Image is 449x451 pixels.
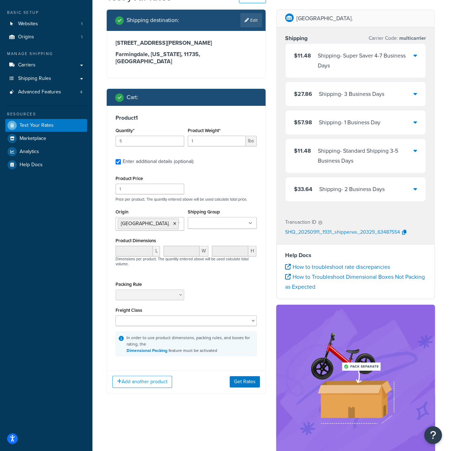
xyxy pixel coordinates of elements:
[18,62,36,68] span: Carriers
[20,162,43,168] span: Help Docs
[294,185,312,193] span: $33.64
[5,119,87,132] a: Test Your Rates
[81,21,82,27] span: 1
[240,13,262,27] a: Edit
[369,33,426,43] p: Carrier Code:
[294,118,312,126] span: $57.98
[248,246,256,256] span: H
[188,136,245,146] input: 0.00
[112,376,172,388] button: Add another product
[285,35,308,42] h3: Shipping
[319,118,380,127] div: Shipping - 1 Business Day
[296,13,353,23] p: [GEOGRAPHIC_DATA].
[116,159,121,164] input: Enter additional details (optional)
[188,209,220,214] label: Shipping Group
[285,217,316,227] p: Transaction ID
[127,335,253,354] div: In order to use product dimensions, packing rules, and boxes for rating, the feature must be acti...
[318,51,414,71] div: Shipping - Super Saver 4-7 Business Days
[81,34,82,40] span: 1
[116,39,257,47] h3: [STREET_ADDRESS][PERSON_NAME]
[302,315,409,441] img: feature-image-dim-d40ad3071a2b3c8e08177464837368e35600d3c5e73b18a22c1e4bb210dc32ac.png
[80,89,82,95] span: 4
[123,157,193,167] div: Enter additional details (optional)
[20,123,54,129] span: Test Your Rates
[319,184,385,194] div: Shipping - 2 Business Days
[294,51,311,60] span: $11.48
[116,282,142,287] label: Packing Rule
[116,51,257,65] h3: Farmingdale, [US_STATE], 11735 , [GEOGRAPHIC_DATA]
[5,31,87,44] a: Origins1
[5,86,87,99] a: Advanced Features4
[424,426,442,444] button: Open Resource Center
[5,10,87,16] div: Basic Setup
[5,17,87,31] li: Websites
[20,149,39,155] span: Analytics
[294,90,312,98] span: $27.86
[116,136,184,146] input: 0.0
[5,158,87,171] a: Help Docs
[199,246,208,256] span: W
[121,220,170,227] span: [GEOGRAPHIC_DATA].
[18,76,51,82] span: Shipping Rules
[18,21,38,27] span: Websites
[285,273,425,291] a: How to Troubleshoot Dimensional Boxes Not Packing as Expected
[153,246,160,256] span: L
[5,145,87,158] a: Analytics
[127,17,179,23] h2: Shipping destination :
[5,132,87,145] a: Marketplace
[127,347,167,354] a: Dimensional Packing
[114,197,258,202] p: Price per product. The quantity entered above will be used calculate total price.
[5,111,87,117] div: Resources
[18,89,61,95] span: Advanced Features
[318,146,414,166] div: Shipping - Standard Shipping 3-5 Business Days
[5,86,87,99] li: Advanced Features
[285,227,400,238] p: SHQ_20250911_1931_shipperws_20329_63487554
[230,376,260,387] button: Get Rates
[5,51,87,57] div: Manage Shipping
[127,94,138,100] h2: Cart :
[20,136,46,142] span: Marketplace
[285,263,390,271] a: How to troubleshoot rate discrepancies
[5,72,87,85] a: Shipping Rules
[116,176,143,181] label: Product Price
[188,128,220,133] label: Product Weight*
[398,34,426,42] span: multicarrier
[5,31,87,44] li: Origins
[294,147,311,155] span: $11.48
[116,114,257,121] h3: Product 1
[5,59,87,72] a: Carriers
[116,238,156,243] label: Product Dimensions
[285,251,426,260] h4: Help Docs
[116,128,134,133] label: Quantity*
[18,34,34,40] span: Origins
[319,89,384,99] div: Shipping - 3 Business Days
[114,256,258,266] p: Dimensions per product. The quantity entered above will be used calculate total volume.
[5,17,87,31] a: Websites1
[116,308,142,313] label: Freight Class
[246,136,257,146] span: lbs
[116,209,128,214] label: Origin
